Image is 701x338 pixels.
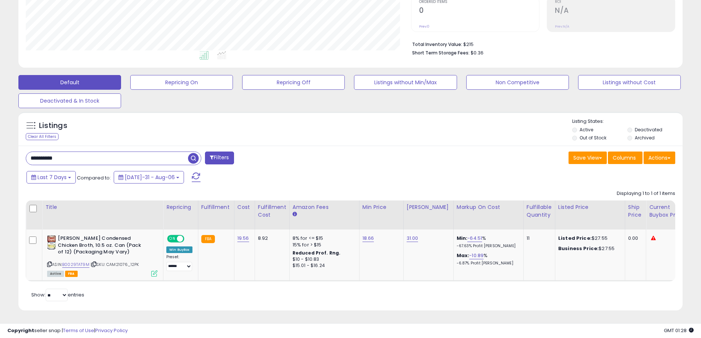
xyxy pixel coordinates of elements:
a: B0029TAT9M [62,261,89,268]
span: FBA [65,271,78,277]
a: 18.66 [362,235,374,242]
div: Repricing [166,203,195,211]
b: Max: [457,252,470,259]
button: Listings without Min/Max [354,75,457,90]
div: Fulfillment [201,203,231,211]
div: 0.00 [628,235,640,242]
a: 19.56 [237,235,249,242]
span: Show: entries [31,291,84,298]
div: % [457,235,518,249]
a: Privacy Policy [95,327,128,334]
b: Listed Price: [558,235,592,242]
span: Last 7 Days [38,174,67,181]
button: Last 7 Days [26,171,76,184]
div: $27.55 [558,245,619,252]
span: Compared to: [77,174,111,181]
div: ASIN: [47,235,157,276]
b: Reduced Prof. Rng. [293,250,341,256]
button: Repricing On [130,75,233,90]
div: Title [45,203,160,211]
th: The percentage added to the cost of goods (COGS) that forms the calculator for Min & Max prices. [453,200,523,230]
b: Min: [457,235,468,242]
div: [PERSON_NAME] [407,203,450,211]
div: Preset: [166,255,192,271]
button: Non Competitive [466,75,569,90]
div: Amazon Fees [293,203,356,211]
button: Actions [644,152,675,164]
div: Win BuyBox [166,246,192,253]
div: 8.92 [258,235,284,242]
label: Out of Stock [580,135,606,141]
div: Clear All Filters [26,133,59,140]
b: [PERSON_NAME] Condensed Chicken Broth, 10.5 oz. Can (Pack of 12) (Packaging May Vary) [58,235,147,257]
span: [DATE]-31 - Aug-06 [125,174,175,181]
div: 11 [527,235,549,242]
p: Listing States: [572,118,683,125]
span: OFF [183,236,195,242]
button: Default [18,75,121,90]
small: Prev: 0 [419,24,429,29]
label: Archived [635,135,655,141]
button: Deactivated & In Stock [18,93,121,108]
span: 2025-08-15 01:28 GMT [664,327,694,334]
div: 8% for <= $15 [293,235,354,242]
a: Terms of Use [63,327,94,334]
button: Listings without Cost [578,75,681,90]
span: $0.36 [471,49,484,56]
a: 31.00 [407,235,418,242]
div: $15.01 - $16.24 [293,263,354,269]
div: $10 - $10.83 [293,256,354,263]
small: Prev: N/A [555,24,569,29]
b: Business Price: [558,245,599,252]
li: $215 [412,39,670,48]
div: Listed Price [558,203,622,211]
small: FBA [201,235,215,243]
div: Min Price [362,203,400,211]
a: -10.89 [469,252,484,259]
label: Deactivated [635,127,662,133]
button: Filters [205,152,234,164]
strong: Copyright [7,327,34,334]
button: Repricing Off [242,75,345,90]
span: | SKU: CAM21076_12PK [91,261,139,267]
button: Save View [569,152,607,164]
div: Current Buybox Price [649,203,687,219]
div: Displaying 1 to 1 of 1 items [617,190,675,197]
h5: Listings [39,121,67,131]
div: % [457,252,518,266]
img: 514gMundZbL._SL40_.jpg [47,235,56,250]
span: ON [168,236,177,242]
button: [DATE]-31 - Aug-06 [114,171,184,184]
div: Cost [237,203,252,211]
label: Active [580,127,593,133]
button: Columns [608,152,642,164]
div: 15% for > $15 [293,242,354,248]
div: seller snap | | [7,327,128,334]
span: Columns [613,154,636,161]
small: Amazon Fees. [293,211,297,218]
h2: N/A [555,6,675,16]
div: Fulfillable Quantity [527,203,552,219]
div: Markup on Cost [457,203,520,211]
b: Total Inventory Value: [412,41,462,47]
a: -64.51 [467,235,482,242]
h2: 0 [419,6,539,16]
div: Ship Price [628,203,643,219]
div: Fulfillment Cost [258,203,286,219]
p: -6.87% Profit [PERSON_NAME] [457,261,518,266]
b: Short Term Storage Fees: [412,50,470,56]
p: -67.63% Profit [PERSON_NAME] [457,243,518,249]
span: All listings currently available for purchase on Amazon [47,271,64,277]
div: $27.55 [558,235,619,242]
